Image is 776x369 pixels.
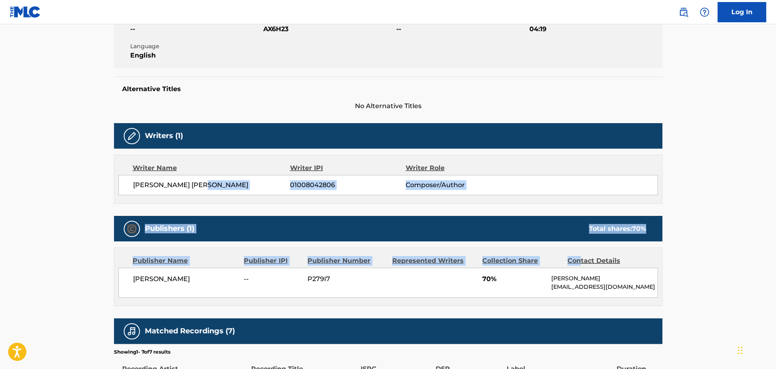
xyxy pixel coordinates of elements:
[130,42,261,51] span: Language
[130,24,261,34] span: --
[529,24,660,34] span: 04:19
[735,330,776,369] iframe: Chat Widget
[679,7,688,17] img: search
[290,163,406,173] div: Writer IPI
[263,24,394,34] span: AX6H23
[145,131,183,141] h5: Writers (1)
[396,24,527,34] span: --
[127,224,137,234] img: Publishers
[290,180,405,190] span: 01008042806
[133,274,238,284] span: [PERSON_NAME]
[632,225,646,232] span: 70 %
[675,4,692,20] a: Public Search
[244,256,301,266] div: Publisher IPI
[122,85,654,93] h5: Alternative Titles
[114,348,170,356] p: Showing 1 - 7 of 7 results
[406,163,511,173] div: Writer Role
[696,4,713,20] div: Help
[738,338,743,363] div: Drag
[130,51,261,60] span: English
[589,224,646,234] div: Total shares:
[145,326,235,336] h5: Matched Recordings (7)
[307,256,386,266] div: Publisher Number
[551,283,657,291] p: [EMAIL_ADDRESS][DOMAIN_NAME]
[244,274,301,284] span: --
[145,224,194,233] h5: Publishers (1)
[700,7,709,17] img: help
[133,180,290,190] span: [PERSON_NAME] [PERSON_NAME]
[133,163,290,173] div: Writer Name
[127,326,137,336] img: Matched Recordings
[551,274,657,283] p: [PERSON_NAME]
[718,2,766,22] a: Log In
[10,6,41,18] img: MLC Logo
[127,131,137,141] img: Writers
[114,101,662,111] span: No Alternative Titles
[307,274,386,284] span: P279I7
[133,256,238,266] div: Publisher Name
[567,256,646,266] div: Contact Details
[482,274,545,284] span: 70%
[392,256,476,266] div: Represented Writers
[482,256,561,266] div: Collection Share
[406,180,511,190] span: Composer/Author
